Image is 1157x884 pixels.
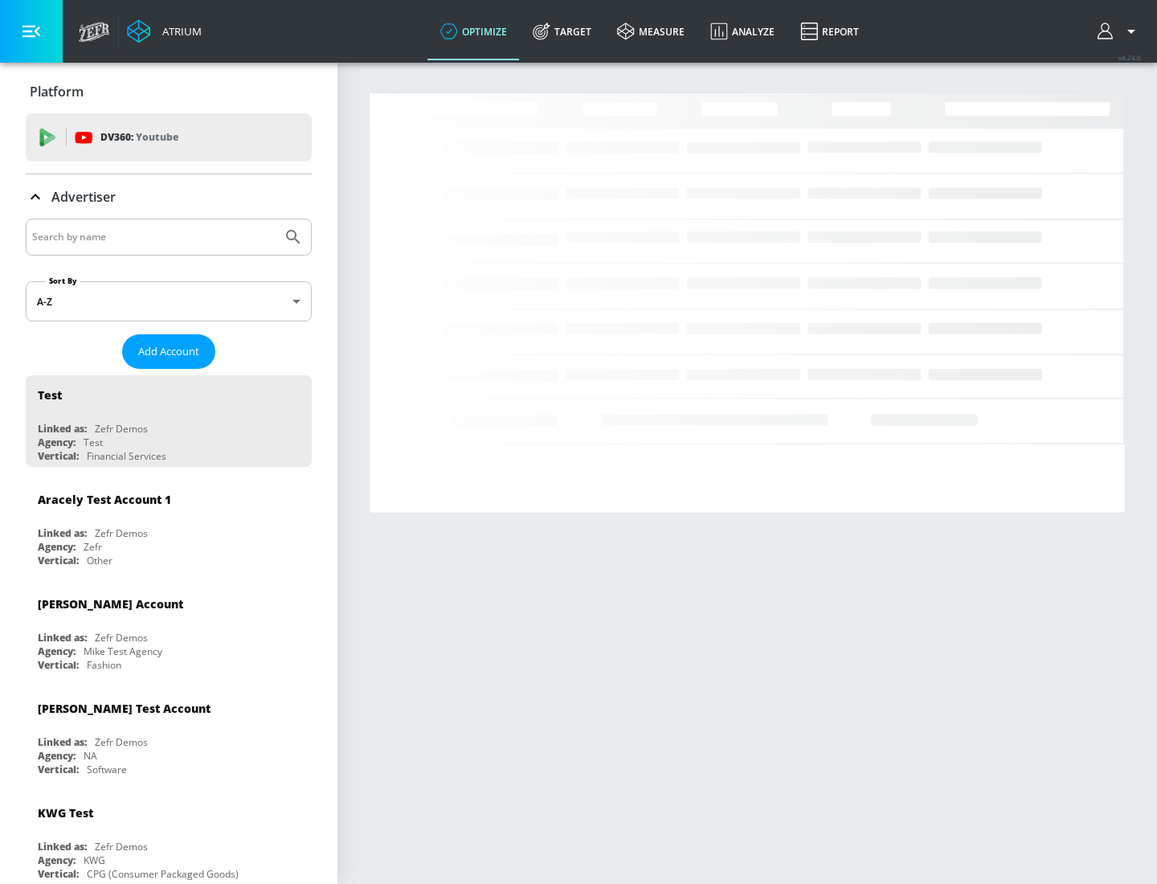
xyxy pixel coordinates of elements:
[26,584,312,676] div: [PERSON_NAME] AccountLinked as:Zefr DemosAgency:Mike Test AgencyVertical:Fashion
[122,334,215,369] button: Add Account
[38,449,79,463] div: Vertical:
[38,853,76,867] div: Agency:
[87,763,127,776] div: Software
[38,540,76,554] div: Agency:
[95,735,148,749] div: Zefr Demos
[87,554,112,567] div: Other
[84,853,105,867] div: KWG
[26,689,312,780] div: [PERSON_NAME] Test AccountLinked as:Zefr DemosAgency:NAVertical:Software
[26,375,312,467] div: TestLinked as:Zefr DemosAgency:TestVertical:Financial Services
[38,701,211,716] div: [PERSON_NAME] Test Account
[30,83,84,100] p: Platform
[38,422,87,436] div: Linked as:
[87,867,239,881] div: CPG (Consumer Packaged Goods)
[1118,53,1141,62] span: v 4.24.0
[38,735,87,749] div: Linked as:
[84,436,103,449] div: Test
[26,69,312,114] div: Platform
[38,749,76,763] div: Agency:
[32,227,276,248] input: Search by name
[38,526,87,540] div: Linked as:
[127,19,202,43] a: Atrium
[38,596,183,612] div: [PERSON_NAME] Account
[38,492,171,507] div: Aracely Test Account 1
[604,2,697,60] a: measure
[84,749,97,763] div: NA
[95,526,148,540] div: Zefr Demos
[38,867,79,881] div: Vertical:
[95,840,148,853] div: Zefr Demos
[427,2,520,60] a: optimize
[38,387,62,403] div: Test
[138,342,199,361] span: Add Account
[100,129,178,146] p: DV360:
[156,24,202,39] div: Atrium
[38,554,79,567] div: Vertical:
[26,480,312,571] div: Aracely Test Account 1Linked as:Zefr DemosAgency:ZefrVertical:Other
[38,805,93,821] div: KWG Test
[136,129,178,145] p: Youtube
[787,2,872,60] a: Report
[95,422,148,436] div: Zefr Demos
[26,281,312,321] div: A-Z
[46,276,80,286] label: Sort By
[26,113,312,162] div: DV360: Youtube
[95,631,148,645] div: Zefr Demos
[87,449,166,463] div: Financial Services
[38,436,76,449] div: Agency:
[84,540,102,554] div: Zefr
[38,631,87,645] div: Linked as:
[87,658,121,672] div: Fashion
[38,658,79,672] div: Vertical:
[520,2,604,60] a: Target
[38,763,79,776] div: Vertical:
[26,174,312,219] div: Advertiser
[51,188,116,206] p: Advertiser
[84,645,162,658] div: Mike Test Agency
[697,2,787,60] a: Analyze
[38,645,76,658] div: Agency:
[38,840,87,853] div: Linked as:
